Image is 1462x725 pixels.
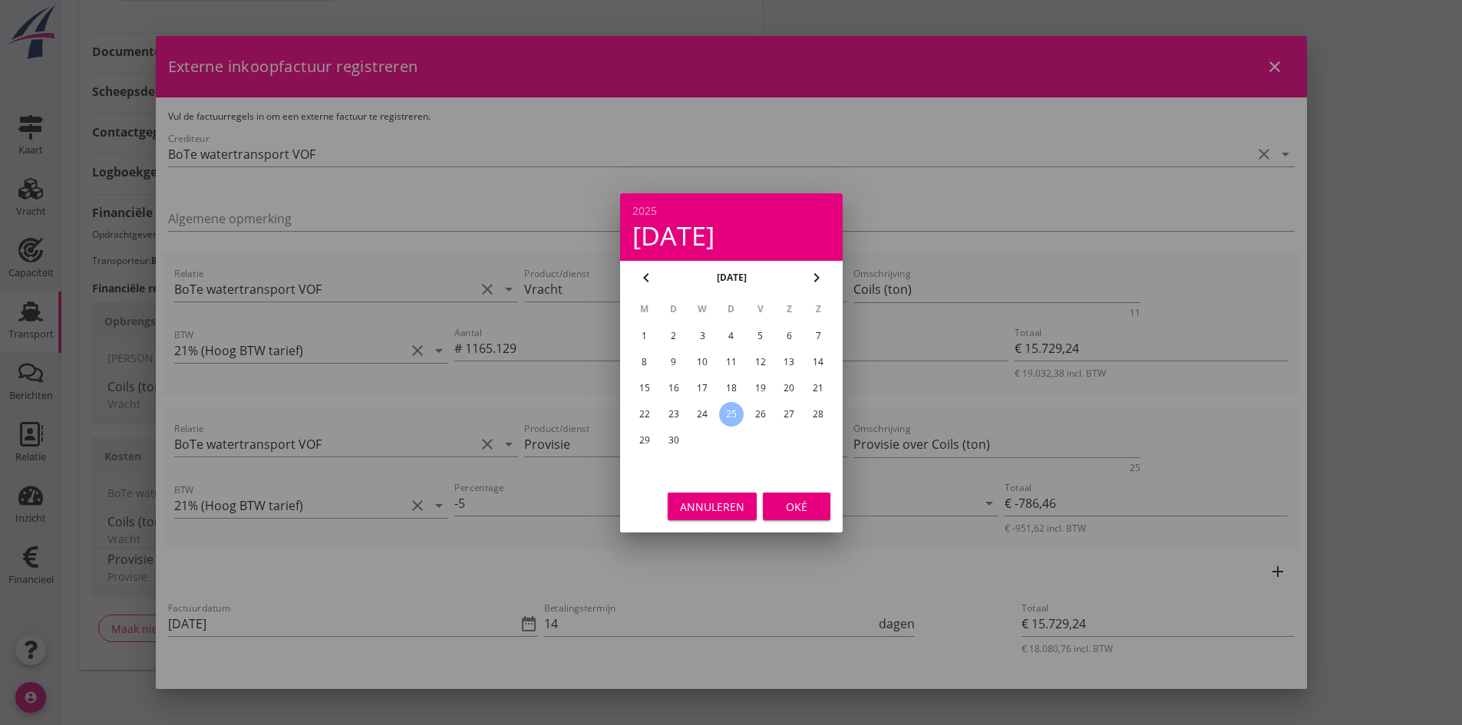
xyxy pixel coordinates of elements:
[680,498,744,514] div: Annuleren
[632,376,656,400] button: 15
[746,296,774,322] th: V
[661,350,685,374] button: 9
[690,376,714,400] button: 17
[661,428,685,453] button: 30
[748,324,772,348] button: 5
[632,428,656,453] button: 29
[806,350,830,374] button: 14
[632,206,830,216] div: 2025
[806,324,830,348] button: 7
[711,266,751,289] button: [DATE]
[632,222,830,249] div: [DATE]
[632,402,656,427] button: 22
[777,350,801,374] button: 13
[690,350,714,374] button: 10
[807,269,826,287] i: chevron_right
[777,402,801,427] button: 27
[631,296,658,322] th: M
[775,498,818,514] div: Oké
[777,324,801,348] button: 6
[690,402,714,427] button: 24
[777,376,801,400] button: 20
[806,376,830,400] button: 21
[763,493,830,520] button: Oké
[718,402,743,427] button: 25
[637,269,655,287] i: chevron_left
[718,296,745,322] th: D
[661,402,685,427] button: 23
[632,324,656,348] button: 1
[718,324,743,348] button: 4
[661,324,685,348] button: 2
[718,376,743,400] button: 18
[632,350,656,374] button: 8
[718,350,743,374] button: 11
[748,402,772,427] button: 26
[668,493,757,520] button: Annuleren
[661,376,685,400] button: 16
[775,296,803,322] th: Z
[804,296,832,322] th: Z
[659,296,687,322] th: D
[806,402,830,427] button: 28
[748,350,772,374] button: 12
[690,324,714,348] button: 3
[688,296,716,322] th: W
[748,376,772,400] button: 19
